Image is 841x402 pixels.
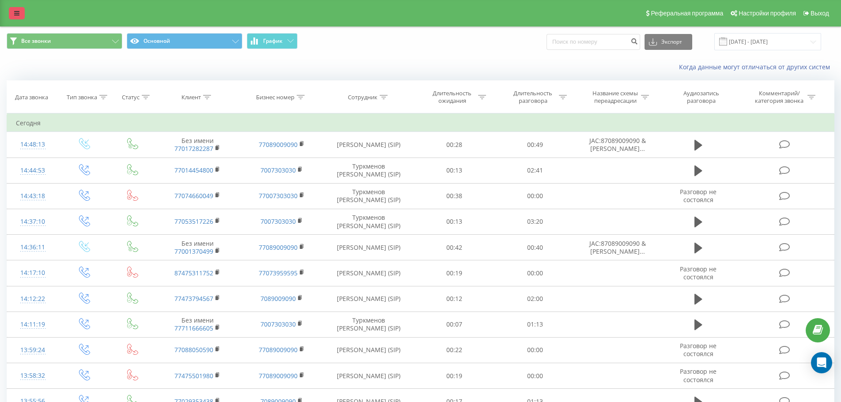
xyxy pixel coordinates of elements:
[16,367,50,384] div: 13:58:32
[495,183,576,209] td: 00:00
[414,363,495,389] td: 00:19
[259,346,298,354] a: 77089009090
[680,265,717,281] span: Разговор не состоялся
[15,94,48,101] div: Дата звонка
[414,132,495,158] td: 00:28
[495,337,576,363] td: 00:00
[679,63,834,71] a: Когда данные могут отличаться от других систем
[680,342,717,358] span: Разговор не состоялся
[680,367,717,383] span: Разговор не состоялся
[256,94,294,101] div: Бизнес номер
[324,183,414,209] td: Туркменов [PERSON_NAME] (SIP)
[324,337,414,363] td: [PERSON_NAME] (SIP)
[259,192,298,200] a: 77007303030
[414,260,495,286] td: 00:19
[174,269,213,277] a: 87475311752
[414,337,495,363] td: 00:22
[589,136,646,153] span: JAC:87089009090 & [PERSON_NAME]...
[174,294,213,303] a: 77473794567
[651,10,723,17] span: Реферальная программа
[680,188,717,204] span: Разговор не состоялся
[174,166,213,174] a: 77014454800
[155,132,239,158] td: Без имени
[324,260,414,286] td: [PERSON_NAME] (SIP)
[122,94,140,101] div: Статус
[429,90,476,105] div: Длительность ожидания
[547,34,640,50] input: Поиск по номеру
[414,312,495,337] td: 00:07
[259,140,298,149] a: 77089009090
[155,312,239,337] td: Без имени
[811,352,832,373] div: Open Intercom Messenger
[259,372,298,380] a: 77089009090
[260,166,296,174] a: 7007303030
[324,363,414,389] td: [PERSON_NAME] (SIP)
[495,158,576,183] td: 02:41
[16,239,50,256] div: 14:36:11
[174,217,213,225] a: 77053517226
[16,188,50,205] div: 14:43:18
[7,33,122,49] button: Все звонки
[7,114,834,132] td: Сегодня
[259,269,298,277] a: 77073959595
[414,235,495,260] td: 00:42
[174,192,213,200] a: 77074660049
[259,243,298,252] a: 77089009090
[592,90,639,105] div: Название схемы переадресации
[414,286,495,312] td: 00:12
[739,10,796,17] span: Настройки профиля
[414,209,495,234] td: 00:13
[16,136,50,153] div: 14:48:13
[495,363,576,389] td: 00:00
[495,235,576,260] td: 00:40
[324,286,414,312] td: [PERSON_NAME] (SIP)
[811,10,829,17] span: Выход
[174,247,213,255] a: 77001370499
[263,38,283,44] span: График
[414,158,495,183] td: 00:13
[672,90,730,105] div: Аудиозапись разговора
[754,90,805,105] div: Комментарий/категория звонка
[21,38,51,45] span: Все звонки
[324,132,414,158] td: [PERSON_NAME] (SIP)
[495,260,576,286] td: 00:00
[324,312,414,337] td: Туркменов [PERSON_NAME] (SIP)
[495,209,576,234] td: 03:20
[16,290,50,308] div: 14:12:22
[16,213,50,230] div: 14:37:10
[324,158,414,183] td: Туркменов [PERSON_NAME] (SIP)
[260,294,296,303] a: 7089009090
[414,183,495,209] td: 00:38
[155,235,239,260] td: Без имени
[247,33,298,49] button: График
[16,342,50,359] div: 13:59:24
[260,217,296,225] a: 7007303030
[495,286,576,312] td: 02:00
[181,94,201,101] div: Клиент
[495,312,576,337] td: 01:13
[16,264,50,282] div: 14:17:10
[16,316,50,333] div: 14:11:19
[495,132,576,158] td: 00:49
[174,346,213,354] a: 77088050590
[589,239,646,255] span: JAC:87089009090 & [PERSON_NAME]...
[174,372,213,380] a: 77475501980
[348,94,377,101] div: Сотрудник
[260,320,296,328] a: 7007303030
[324,235,414,260] td: [PERSON_NAME] (SIP)
[174,324,213,332] a: 77711666605
[16,162,50,179] div: 14:44:53
[324,209,414,234] td: Туркменов [PERSON_NAME] (SIP)
[509,90,557,105] div: Длительность разговора
[174,144,213,153] a: 77017282287
[645,34,692,50] button: Экспорт
[67,94,97,101] div: Тип звонка
[127,33,242,49] button: Основной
